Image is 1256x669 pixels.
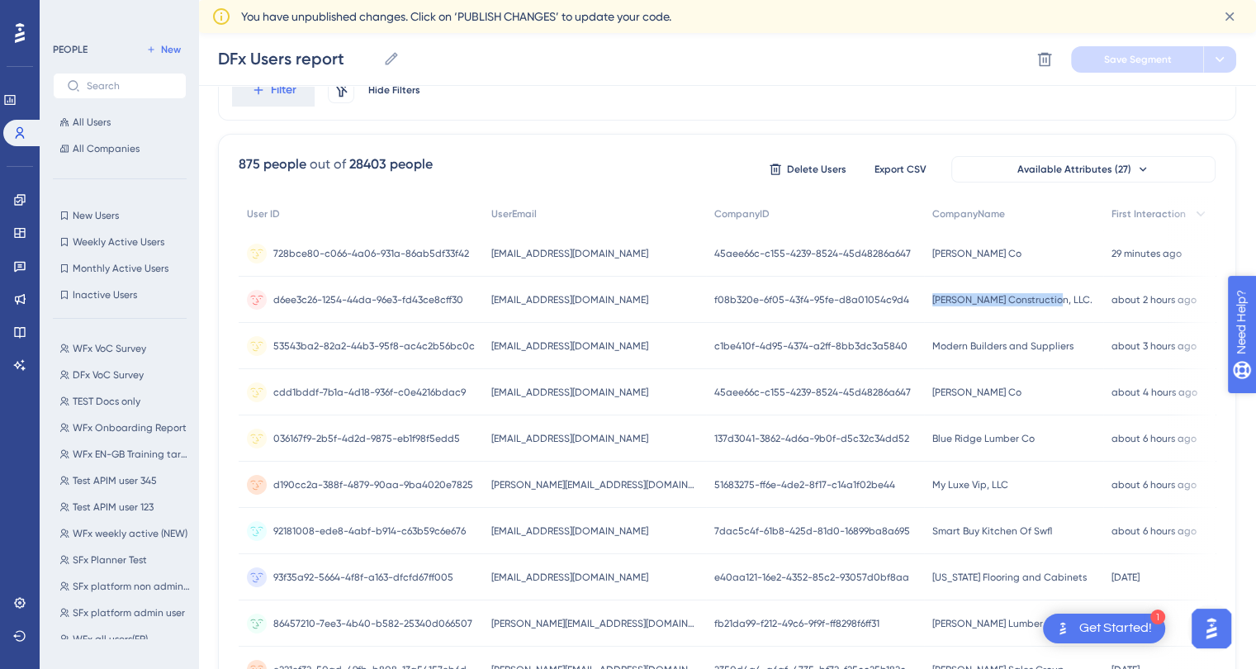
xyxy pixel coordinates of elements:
span: [EMAIL_ADDRESS][DOMAIN_NAME] [491,386,648,399]
span: 45aee66c-c155-4239-8524-45d48286a647 [714,247,911,260]
img: launcher-image-alternative-text [1053,619,1073,638]
span: e40aa121-16e2-4352-85c2-93057d0bf8aa [714,571,909,584]
span: All Companies [73,142,140,155]
time: [DATE] [1111,572,1140,583]
button: SFx platform admin user [53,603,197,623]
span: 036167f9-2b5f-4d2d-9875-eb1f98f5edd5 [273,432,460,445]
input: Search [87,80,173,92]
span: Export CSV [874,163,927,176]
span: WFx weekly active (NEW) [73,527,187,540]
span: [PERSON_NAME] Co [932,386,1021,399]
button: Delete Users [766,156,849,183]
span: Filter [271,80,296,100]
span: [EMAIL_ADDRESS][DOMAIN_NAME] [491,339,648,353]
time: about 4 hours ago [1111,387,1197,398]
span: cdd1bddf-7b1a-4d18-936f-c0e4216bdac9 [273,386,466,399]
span: 45aee66c-c155-4239-8524-45d48286a647 [714,386,911,399]
button: WFx VoC Survey [53,339,197,358]
span: SFx platform admin user [73,606,185,619]
span: Test APIM user 123 [73,501,154,514]
button: WFx all users(FR) [53,629,197,649]
time: about 2 hours ago [1111,294,1197,306]
button: New [140,40,187,59]
span: [PERSON_NAME] Construction, LLC. [932,293,1092,306]
span: Need Help? [39,4,103,24]
span: [US_STATE] Flooring and Cabinets [932,571,1087,584]
span: 51683275-ff6e-4de2-8f17-c14a1f02be44 [714,478,895,491]
span: WFx all users(FR) [73,633,148,646]
div: Get Started! [1079,619,1152,638]
span: 7dac5c4f-61b8-425d-81d0-16899ba8a695 [714,524,910,538]
span: c1be410f-4d95-4374-a2ff-8bb3dc3a5840 [714,339,908,353]
span: Smart Buy Kitchen Of Swfl [932,524,1052,538]
button: TEST Docs only [53,391,197,411]
span: User ID [247,207,280,221]
button: Filter [232,74,315,107]
span: SFx Planner Test [73,553,147,567]
span: [EMAIL_ADDRESS][DOMAIN_NAME] [491,432,648,445]
span: 728bce80-c066-4a06-931a-86ab5df33f42 [273,247,469,260]
button: WFx Onboarding Report [53,418,197,438]
button: Available Attributes (27) [951,156,1216,183]
span: Monthly Active Users [73,262,168,275]
button: Export CSV [859,156,941,183]
div: 875 people [239,154,306,174]
span: fb21da99-f212-49c6-9f9f-ff8298f6ff31 [714,617,879,630]
span: 137d3041-3862-4d6a-9b0f-d5c32c34dd52 [714,432,909,445]
span: Save Segment [1104,53,1172,66]
span: Delete Users [787,163,846,176]
span: First Interaction [1111,207,1186,221]
span: New Users [73,209,119,222]
span: [EMAIL_ADDRESS][DOMAIN_NAME] [491,524,648,538]
span: f08b320e-6f05-43f4-95fe-d8a01054c9d4 [714,293,909,306]
span: New [161,43,181,56]
span: [PERSON_NAME][EMAIL_ADDRESS][DOMAIN_NAME] [491,617,698,630]
div: 28403 people [349,154,433,174]
span: WFx Onboarding Report [73,421,187,434]
span: CompanyName [932,207,1005,221]
span: Hide Filters [368,83,420,97]
span: SFx platform non admin user [73,580,190,593]
div: PEOPLE [53,43,88,56]
span: All Users [73,116,111,129]
span: DFx VoC Survey [73,368,144,382]
time: about 6 hours ago [1111,479,1197,491]
button: New Users [53,206,187,225]
span: [EMAIL_ADDRESS][DOMAIN_NAME] [491,247,648,260]
time: about 6 hours ago [1111,525,1197,537]
span: You have unpublished changes. Click on ‘PUBLISH CHANGES’ to update your code. [241,7,671,26]
span: 53543ba2-82a2-44b3-95f8-ac4c2b56bc0c [273,339,475,353]
button: Hide Filters [367,77,420,103]
span: UserEmail [491,207,537,221]
span: d190cc2a-388f-4879-90aa-9ba4020e7825 [273,478,473,491]
button: Test APIM user 123 [53,497,197,517]
button: Save Segment [1071,46,1203,73]
button: Weekly Active Users [53,232,187,252]
div: Open Get Started! checklist, remaining modules: 1 [1043,614,1165,643]
time: 29 minutes ago [1111,248,1182,259]
span: 92181008-ede8-4abf-b914-c63b59c6e676 [273,524,466,538]
span: [EMAIL_ADDRESS][DOMAIN_NAME] [491,293,648,306]
button: Test APIM user 345 [53,471,197,491]
input: Segment Name [218,47,377,70]
span: [PERSON_NAME] Co [932,247,1021,260]
span: Test APIM user 345 [73,474,157,487]
span: WFx EN-GB Training target [73,448,190,461]
button: WFx EN-GB Training target [53,444,197,464]
span: Available Attributes (27) [1017,163,1131,176]
span: [EMAIL_ADDRESS][DOMAIN_NAME] [491,571,648,584]
time: about 3 hours ago [1111,340,1197,352]
iframe: UserGuiding AI Assistant Launcher [1187,604,1236,653]
span: CompanyID [714,207,770,221]
span: My Luxe Vip, LLC [932,478,1008,491]
button: All Users [53,112,187,132]
span: Blue Ridge Lumber Co [932,432,1035,445]
span: Modern Builders and Suppliers [932,339,1074,353]
button: SFx Planner Test [53,550,197,570]
button: SFx platform non admin user [53,576,197,596]
div: out of [310,154,346,174]
span: 93f35a92-5664-4f8f-a163-dfcfd67ff005 [273,571,453,584]
span: [PERSON_NAME][EMAIL_ADDRESS][DOMAIN_NAME] [491,478,698,491]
